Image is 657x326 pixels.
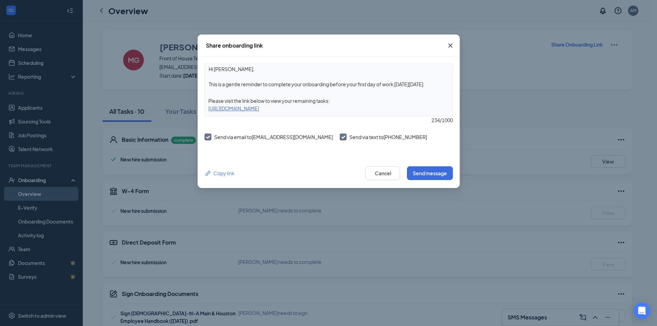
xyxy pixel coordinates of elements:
button: Cancel [366,166,400,180]
div: Please visit the link below to view your remaining tasks: [205,97,452,105]
span: Send via text to [PHONE_NUMBER] [349,134,427,140]
button: Close [441,34,460,57]
div: [URL][DOMAIN_NAME] [205,105,452,112]
div: Copy link [205,169,235,177]
div: Open Intercom Messenger [634,303,650,319]
svg: Checkmark [340,134,346,140]
button: Link Copy link [205,169,235,177]
button: Send message [407,166,453,180]
div: Share onboarding link [206,42,263,49]
svg: Checkmark [205,134,211,140]
svg: Link [205,170,212,177]
textarea: Hi [PERSON_NAME], This is a gentle reminder to complete your onboarding before your first day of ... [205,64,452,89]
span: Send via email to [EMAIL_ADDRESS][DOMAIN_NAME] [214,134,333,140]
svg: Cross [446,41,455,50]
div: 234 / 1000 [205,116,453,124]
